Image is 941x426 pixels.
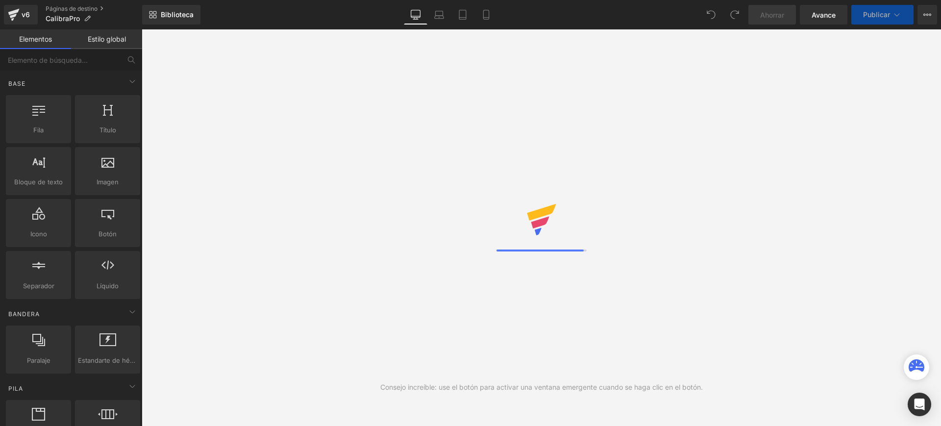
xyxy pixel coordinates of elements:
button: Deshacer [701,5,721,25]
button: Publicar [851,5,914,25]
a: Móvil [474,5,498,25]
font: Paralaje [27,356,50,364]
font: Bloque de texto [14,178,63,186]
button: Rehacer [725,5,744,25]
font: Botón [99,230,117,238]
a: Computadora portátil [427,5,451,25]
font: Fila [33,126,44,134]
font: Pila [8,385,23,392]
font: Avance [812,11,836,19]
font: Icono [30,230,47,238]
button: Más [917,5,937,25]
font: Separador [23,282,54,290]
font: Estilo global [88,35,126,43]
a: Avance [800,5,847,25]
div: Open Intercom Messenger [908,393,931,416]
font: Base [8,80,25,87]
font: Bandera [8,310,40,318]
a: Páginas de destino [46,5,142,13]
a: De oficina [404,5,427,25]
font: Título [99,126,116,134]
font: Publicar [863,10,890,19]
font: Biblioteca [161,10,194,19]
font: Páginas de destino [46,5,98,12]
font: Imagen [97,178,119,186]
font: Ahorrar [760,11,784,19]
font: Líquido [97,282,119,290]
div: v6 [20,8,32,21]
a: Nueva Biblioteca [142,5,200,25]
a: Tableta [451,5,474,25]
font: Consejo increíble: use el botón para activar una ventana emergente cuando se haga clic en el botón. [380,383,703,391]
font: Elementos [19,35,52,43]
font: Estandarte de héroe [78,356,140,364]
span: CalibraPro [46,15,80,23]
a: v6 [4,5,38,25]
